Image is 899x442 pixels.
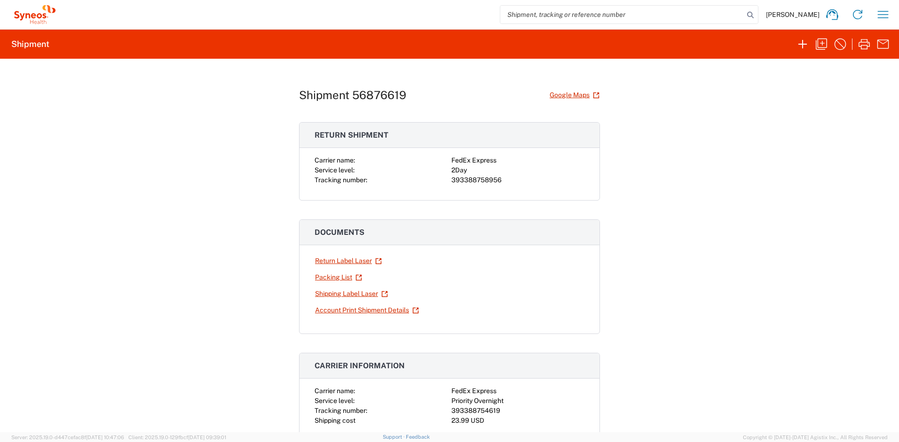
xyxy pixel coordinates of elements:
[549,87,600,103] a: Google Maps
[299,88,406,102] h1: Shipment 56876619
[451,155,584,165] div: FedEx Express
[315,417,355,424] span: Shipping cost
[451,406,584,416] div: 393388754619
[11,39,49,50] h2: Shipment
[188,434,226,440] span: [DATE] 09:39:01
[315,302,419,318] a: Account Print Shipment Details
[451,396,584,406] div: Priority Overnight
[315,397,355,404] span: Service level:
[315,286,388,302] a: Shipping Label Laser
[406,434,430,440] a: Feedback
[743,433,888,442] span: Copyright © [DATE]-[DATE] Agistix Inc., All Rights Reserved
[383,434,406,440] a: Support
[451,175,584,185] div: 393388758956
[315,269,363,286] a: Packing List
[766,10,820,19] span: [PERSON_NAME]
[128,434,226,440] span: Client: 2025.19.0-129fbcf
[86,434,124,440] span: [DATE] 10:47:06
[315,176,367,184] span: Tracking number:
[315,361,405,370] span: Carrier information
[315,228,364,237] span: Documents
[451,165,584,175] div: 2Day
[315,253,382,269] a: Return Label Laser
[315,387,355,395] span: Carrier name:
[451,386,584,396] div: FedEx Express
[315,407,367,414] span: Tracking number:
[315,166,355,174] span: Service level:
[500,6,744,23] input: Shipment, tracking or reference number
[315,156,355,164] span: Carrier name:
[315,131,388,140] span: Return shipment
[451,416,584,426] div: 23.99 USD
[11,434,124,440] span: Server: 2025.19.0-d447cefac8f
